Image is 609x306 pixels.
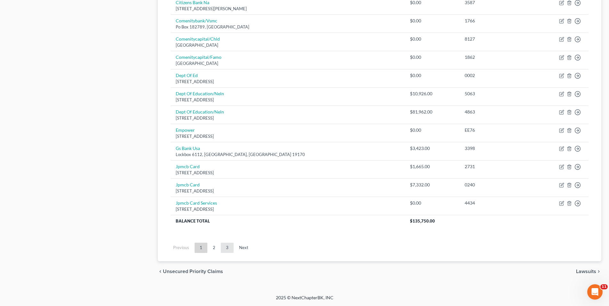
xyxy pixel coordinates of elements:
[176,152,400,158] div: Lockbox 6112, [GEOGRAPHIC_DATA], [GEOGRAPHIC_DATA] 19170
[163,269,223,274] span: Unsecured Priority Claims
[234,243,253,253] a: Next
[195,243,207,253] a: 1
[158,269,163,274] i: chevron_left
[176,182,200,187] a: Jpmcb Card
[176,115,400,121] div: [STREET_ADDRESS]
[176,36,220,42] a: Comenitycapital/Chld
[176,6,400,12] div: [STREET_ADDRESS][PERSON_NAME]
[596,269,601,274] i: chevron_right
[465,18,525,24] div: 1766
[410,36,454,42] div: $0.00
[171,215,405,226] th: Balance Total
[176,24,400,30] div: Po Box 182789, [GEOGRAPHIC_DATA]
[410,109,454,115] div: $81,962.00
[465,109,525,115] div: 4863
[176,73,198,78] a: Dept Of Ed
[587,284,603,300] iframe: Intercom live chat
[465,36,525,42] div: 8127
[176,127,195,133] a: Empower
[176,188,400,194] div: [STREET_ADDRESS]
[176,164,200,169] a: Jpmcb Card
[410,145,454,152] div: $3,423.00
[176,60,400,67] div: [GEOGRAPHIC_DATA]
[176,97,400,103] div: [STREET_ADDRESS]
[221,243,234,253] a: 3
[208,243,220,253] a: 2
[410,18,454,24] div: $0.00
[576,269,596,274] span: Lawsuits
[465,54,525,60] div: 1862
[176,54,221,60] a: Comenitycapital/Famo
[410,200,454,206] div: $0.00
[176,170,400,176] div: [STREET_ADDRESS]
[465,163,525,170] div: 2731
[410,72,454,79] div: $0.00
[600,284,608,289] span: 11
[465,182,525,188] div: 0240
[410,54,454,60] div: $0.00
[176,200,217,206] a: Jpmcb Card Services
[176,109,224,114] a: Dept Of Education/Neln
[176,42,400,48] div: [GEOGRAPHIC_DATA]
[176,91,224,96] a: Dept Of Education/Neln
[122,294,487,306] div: 2025 © NextChapterBK, INC
[176,145,200,151] a: Gs Bank Usa
[465,200,525,206] div: 4434
[465,145,525,152] div: 3398
[576,269,601,274] button: Lawsuits chevron_right
[176,133,400,139] div: [STREET_ADDRESS]
[465,90,525,97] div: 5063
[410,127,454,133] div: $0.00
[176,18,217,23] a: Comenitybank/Vsmc
[158,269,223,274] button: chevron_left Unsecured Priority Claims
[410,163,454,170] div: $1,665.00
[410,90,454,97] div: $10,926.00
[465,127,525,133] div: EE76
[176,79,400,85] div: [STREET_ADDRESS]
[465,72,525,79] div: 0002
[410,218,435,224] span: $135,750.00
[176,206,400,212] div: [STREET_ADDRESS]
[410,182,454,188] div: $7,332.00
